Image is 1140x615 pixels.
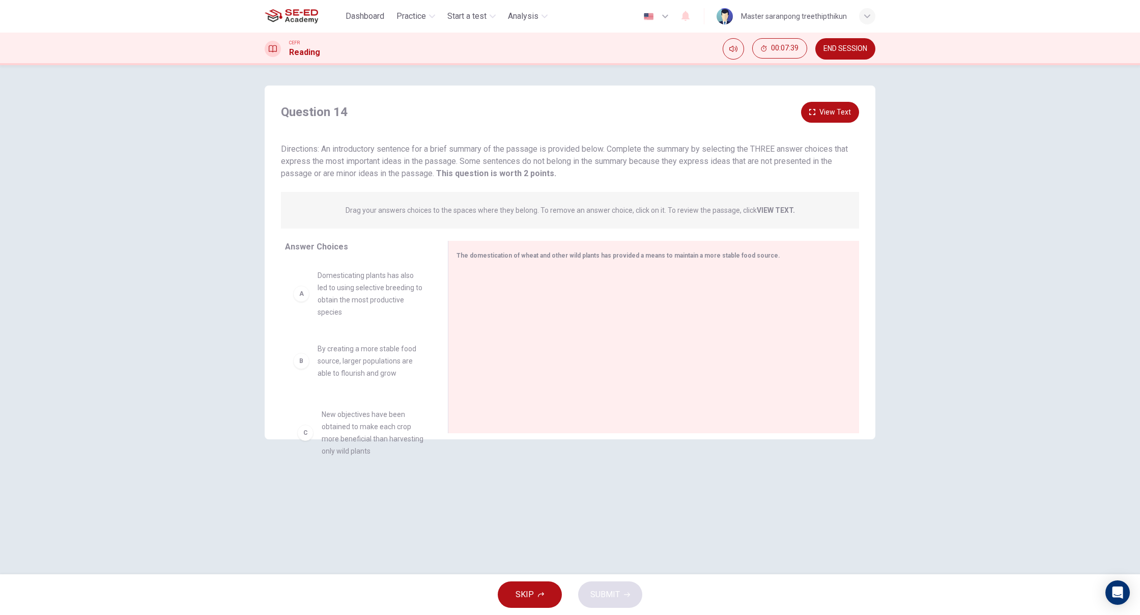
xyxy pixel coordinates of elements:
span: Practice [396,10,426,22]
button: SKIP [498,581,562,608]
span: Start a test [447,10,487,22]
h4: Question 14 [281,104,348,120]
img: en [642,13,655,20]
h1: Reading [289,46,320,59]
button: Practice [392,7,439,25]
button: Start a test [443,7,500,25]
div: Hide [752,38,807,60]
strong: This question is worth 2 points. [434,169,556,178]
p: Drag your answers choices to the spaces where they belong. To remove an answer choice, click on i... [346,206,795,214]
span: CEFR [289,39,300,46]
div: Master saranpong treethipthikun [741,10,847,22]
span: END SESSION [823,45,867,53]
span: SKIP [516,588,534,602]
span: Analysis [508,10,538,22]
button: Analysis [504,7,552,25]
div: Open Intercom Messenger [1105,580,1130,605]
span: 00:07:39 [771,44,799,52]
button: Dashboard [341,7,388,25]
button: END SESSION [815,38,875,60]
img: Profile picture [717,8,733,24]
strong: VIEW TEXT. [757,206,795,214]
button: View Text [801,102,859,123]
span: The domestication of wheat and other wild plants has provided a means to maintain a more stable f... [457,252,780,259]
span: Answer Choices [285,242,348,251]
span: Directions: An introductory sentence for a brief summary of the passage is provided below. Comple... [281,144,848,178]
img: SE-ED Academy logo [265,6,318,26]
span: Dashboard [346,10,384,22]
a: SE-ED Academy logo [265,6,341,26]
button: 00:07:39 [752,38,807,59]
div: Mute [723,38,744,60]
